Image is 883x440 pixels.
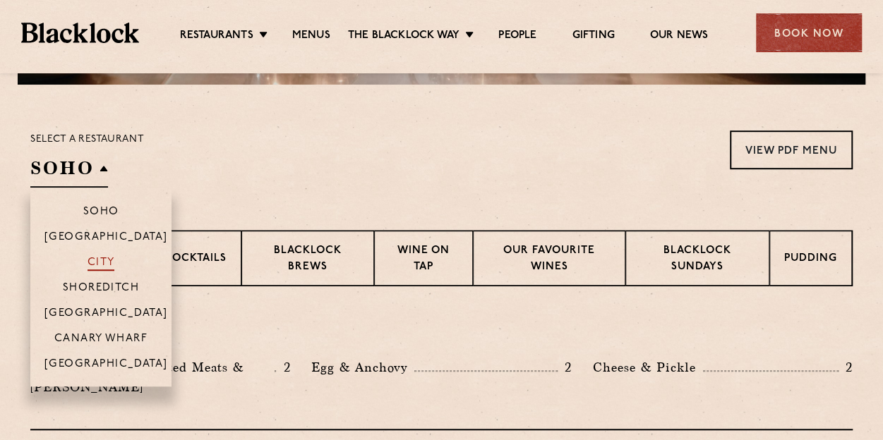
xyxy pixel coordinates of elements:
p: 2 [558,358,572,377]
p: Shoreditch [63,282,140,296]
a: Menus [292,29,330,44]
p: [GEOGRAPHIC_DATA] [44,231,168,245]
p: Blacklock Brews [256,243,359,276]
p: Blacklock Sundays [640,243,755,276]
p: Cocktails [164,251,227,269]
p: 2 [839,358,853,377]
p: Wine on Tap [389,243,458,276]
a: Gifting [572,29,614,44]
p: [GEOGRAPHIC_DATA] [44,307,168,322]
p: Egg & Anchovy [311,357,414,377]
p: Our favourite wines [488,243,610,276]
p: Select a restaurant [30,130,144,149]
p: 2 [276,358,290,377]
h2: SOHO [30,156,108,188]
p: Soho [83,206,119,220]
a: People [498,29,536,44]
a: View PDF Menu [730,130,853,169]
p: Canary Wharf [54,333,148,347]
div: Book Now [756,13,862,52]
p: Cheese & Pickle [593,357,703,377]
p: Pudding [784,251,837,269]
h3: Pre Chop Bites [30,322,853,340]
p: City [88,257,115,271]
a: Our News [650,29,709,44]
img: BL_Textured_Logo-footer-cropped.svg [21,23,139,42]
a: The Blacklock Way [348,29,459,44]
p: [GEOGRAPHIC_DATA] [44,358,168,372]
a: Restaurants [180,29,253,44]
